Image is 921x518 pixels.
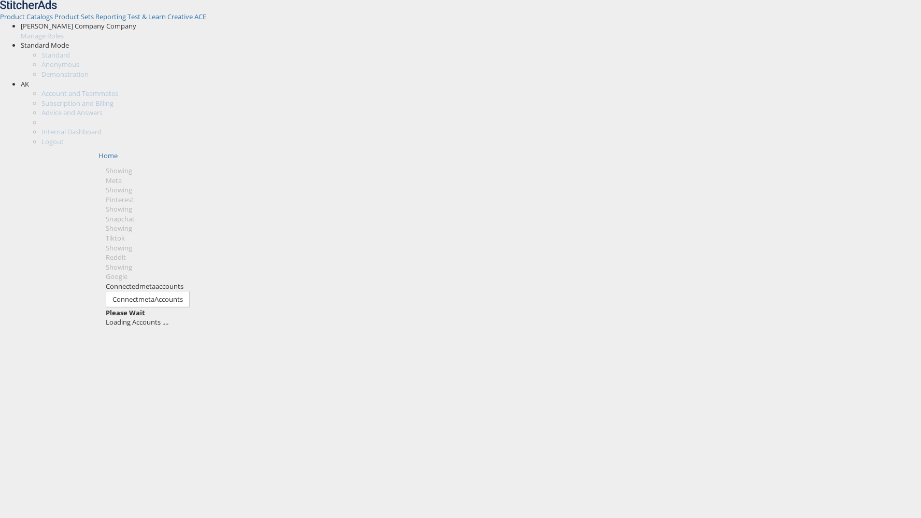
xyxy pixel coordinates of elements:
[98,151,118,160] a: Home
[21,21,136,31] span: [PERSON_NAME] Company Company
[41,137,64,146] a: Logout
[106,262,914,272] div: Showing
[41,60,79,69] a: Anonymous
[21,31,64,40] a: Manage Roles
[21,40,69,50] span: Standard Mode
[41,69,89,79] a: Demonstration
[106,204,914,214] div: Showing
[106,195,914,205] div: Pinterest
[127,12,167,21] a: Test & Learn
[127,12,166,21] span: Test & Learn
[106,233,914,243] div: Tiktok
[194,12,206,21] a: ACE
[95,12,126,21] span: Reporting
[106,223,914,233] div: Showing
[167,12,194,21] a: Creative
[106,253,914,262] div: Reddit
[106,317,914,327] div: Loading Accounts ....
[21,79,29,89] span: AK
[106,166,914,176] div: Showing
[138,295,154,304] span: meta
[139,282,155,291] span: meta
[106,272,914,282] div: Google
[41,50,70,60] a: Standard
[106,185,914,195] div: Showing
[106,176,914,186] div: Meta
[54,12,94,21] span: Product Sets
[106,243,914,253] div: Showing
[95,12,127,21] a: Reporting
[54,12,95,21] a: Product Sets
[106,308,145,317] strong: Please Wait
[167,12,193,21] span: Creative
[41,108,103,117] a: Advice and Answers
[106,282,914,291] div: Connected accounts
[106,291,190,308] button: ConnectmetaAccounts
[41,89,118,98] a: Account and Teammates
[106,214,914,224] div: Snapchat
[41,127,102,136] a: Internal Dashboard
[41,99,114,108] a: Subscription and Billing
